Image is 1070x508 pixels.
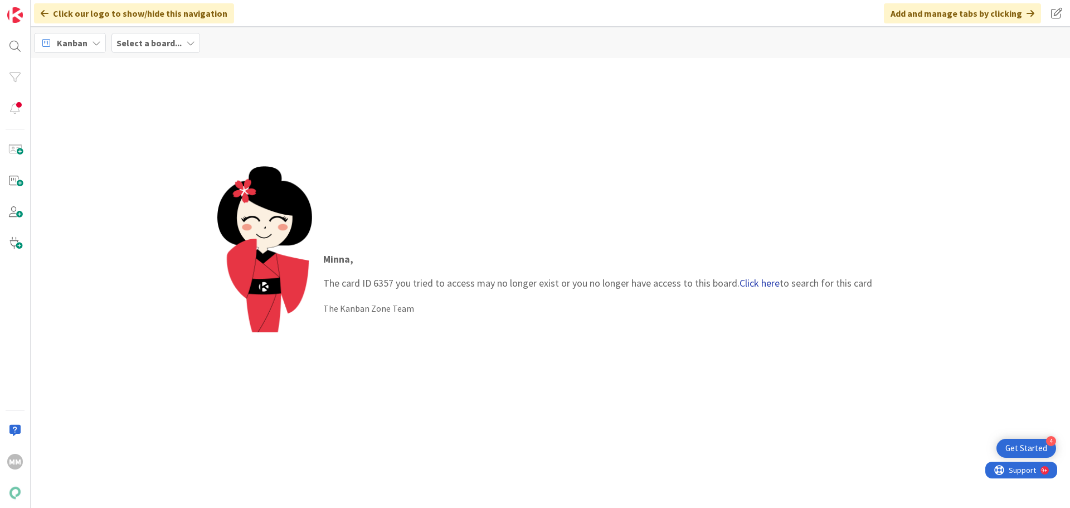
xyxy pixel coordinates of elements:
[740,277,780,289] a: Click here
[57,36,87,50] span: Kanban
[7,454,23,470] div: MM
[23,2,51,15] span: Support
[884,3,1041,23] div: Add and manage tabs by clicking
[323,302,872,315] div: The Kanban Zone Team
[996,439,1056,458] div: Open Get Started checklist, remaining modules: 4
[7,485,23,501] img: avatar
[34,3,234,23] div: Click our logo to show/hide this navigation
[323,253,353,265] strong: Minna ,
[7,7,23,23] img: Visit kanbanzone.com
[116,37,182,49] b: Select a board...
[1046,436,1056,446] div: 4
[1005,443,1047,454] div: Get Started
[56,4,62,13] div: 9+
[323,251,872,291] p: The card ID 6357 you tried to access may no longer exist or you no longer have access to this boa...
